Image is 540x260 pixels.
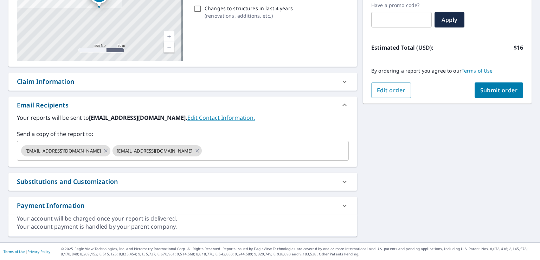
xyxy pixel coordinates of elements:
div: [EMAIL_ADDRESS][DOMAIN_NAME] [21,145,110,156]
div: Claim Information [17,77,74,86]
a: Current Level 17, Zoom In [164,31,174,42]
a: EditContactInfo [187,114,255,122]
p: © 2025 Eagle View Technologies, Inc. and Pictometry International Corp. All Rights Reserved. Repo... [61,246,536,257]
span: [EMAIL_ADDRESS][DOMAIN_NAME] [21,148,105,154]
label: Your reports will be sent to [17,113,349,122]
button: Submit order [475,82,523,98]
a: Current Level 17, Zoom Out [164,42,174,52]
div: Email Recipients [8,97,357,113]
a: Terms of Use [4,249,25,254]
span: Apply [440,16,459,24]
a: Privacy Policy [27,249,50,254]
p: | [4,249,50,254]
span: Edit order [377,86,405,94]
div: Payment Information [8,197,357,215]
b: [EMAIL_ADDRESS][DOMAIN_NAME]. [89,114,187,122]
p: Estimated Total (USD): [371,43,447,52]
div: Claim Information [8,73,357,91]
div: Substitutions and Customization [17,177,118,186]
label: Have a promo code? [371,2,432,8]
div: Your account payment is handled by your parent company. [17,223,349,231]
button: Edit order [371,82,411,98]
div: Your account will be charged once your report is delivered. [17,215,349,223]
p: ( renovations, additions, etc. ) [205,12,293,19]
label: Send a copy of the report to: [17,130,349,138]
p: $16 [514,43,523,52]
button: Apply [435,12,464,27]
div: Email Recipients [17,100,69,110]
div: Payment Information [17,201,84,210]
div: Substitutions and Customization [8,173,357,191]
div: [EMAIL_ADDRESS][DOMAIN_NAME] [112,145,202,156]
p: By ordering a report you agree to our [371,68,523,74]
p: Changes to structures in last 4 years [205,5,293,12]
span: [EMAIL_ADDRESS][DOMAIN_NAME] [112,148,197,154]
a: Terms of Use [462,67,493,74]
span: Submit order [480,86,518,94]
